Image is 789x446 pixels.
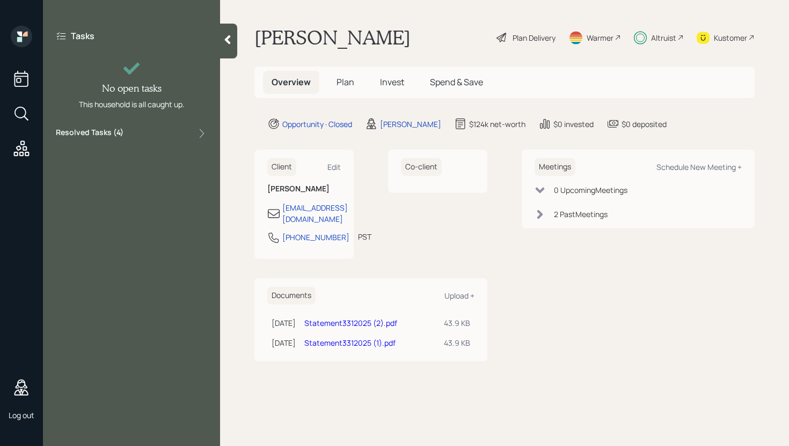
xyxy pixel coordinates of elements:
[656,162,742,172] div: Schedule New Meeting +
[79,99,185,110] div: This household is all caught up.
[282,232,349,243] div: [PHONE_NUMBER]
[714,32,747,43] div: Kustomer
[553,118,594,130] div: $0 invested
[272,76,311,88] span: Overview
[282,118,352,130] div: Opportunity · Closed
[380,118,441,130] div: [PERSON_NAME]
[267,184,341,194] h6: [PERSON_NAME]
[358,231,371,242] div: PST
[304,318,397,328] a: Statement3312025 (2).pdf
[267,287,316,304] h6: Documents
[554,209,608,220] div: 2 Past Meeting s
[254,26,411,49] h1: [PERSON_NAME]
[587,32,613,43] div: Warmer
[651,32,676,43] div: Altruist
[337,76,354,88] span: Plan
[444,291,474,301] div: Upload +
[102,83,162,94] h4: No open tasks
[56,127,123,140] label: Resolved Tasks ( 4 )
[469,118,525,130] div: $124k net-worth
[304,338,396,348] a: Statement3312025 (1).pdf
[513,32,556,43] div: Plan Delivery
[380,76,404,88] span: Invest
[272,337,296,348] div: [DATE]
[430,76,483,88] span: Spend & Save
[554,184,627,196] div: 0 Upcoming Meeting s
[444,317,470,329] div: 43.9 KB
[9,410,34,420] div: Log out
[272,317,296,329] div: [DATE]
[622,118,667,130] div: $0 deposited
[535,158,575,176] h6: Meetings
[71,30,94,42] label: Tasks
[401,158,442,176] h6: Co-client
[444,337,470,348] div: 43.9 KB
[327,162,341,172] div: Edit
[282,202,348,225] div: [EMAIL_ADDRESS][DOMAIN_NAME]
[267,158,296,176] h6: Client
